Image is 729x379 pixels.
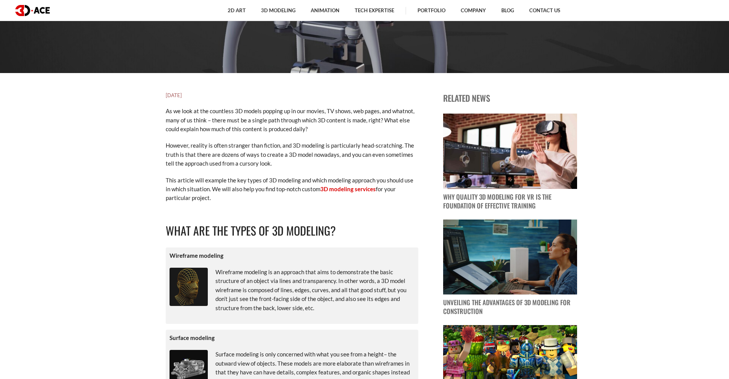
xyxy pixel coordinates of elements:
[443,298,577,316] p: Unveiling the Advantages of 3D Modeling for Construction
[443,220,577,295] img: blog post image
[170,251,414,260] p: Wireframe modeling
[443,193,577,210] p: Why Quality 3D Modeling for VR Is the Foundation of Effective Training
[170,268,208,306] img: 3D model wireframe
[166,222,418,240] h2: What are the Types of 3D Modeling?
[320,185,376,192] a: 3D modeling services
[170,333,414,342] p: Surface modeling
[170,268,414,312] p: Wireframe modeling is an approach that aims to demonstrate the basic structure of an object via l...
[166,91,418,99] h5: [DATE]
[15,5,50,16] img: logo dark
[443,220,577,316] a: blog post image Unveiling the Advantages of 3D Modeling for Construction
[443,114,577,210] a: blog post image Why Quality 3D Modeling for VR Is the Foundation of Effective Training
[166,176,418,203] p: This article will example the key types of 3D modeling and which modeling approach you should use...
[166,141,418,168] p: However, reality is often stranger than fiction, and 3D modeling is particularly head-scratching....
[443,114,577,189] img: blog post image
[443,91,577,104] p: Related news
[166,107,418,133] p: As we look at the countless 3D models popping up in our movies, TV shows, web pages, and whatnot,...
